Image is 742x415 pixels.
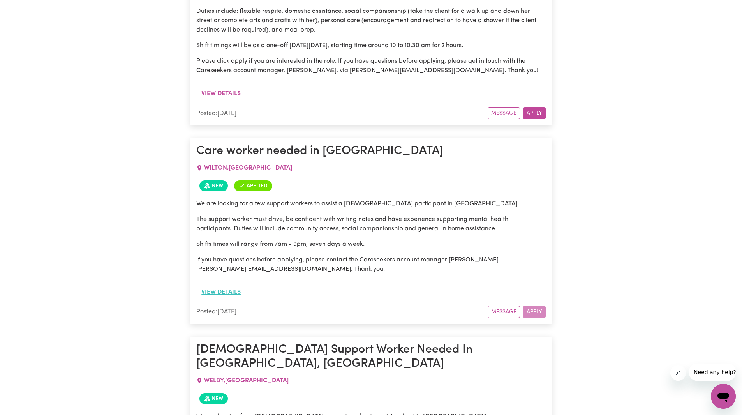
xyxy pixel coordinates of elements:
iframe: Close message [670,365,686,381]
div: Posted: [DATE] [196,109,488,118]
iframe: Message from company [689,364,736,381]
span: Job posted within the last 30 days [199,393,228,404]
span: You've applied for this job [234,180,272,191]
p: Shifts times will range from 7am - 9pm, seven days a week. [196,240,546,249]
h1: Care worker needed in [GEOGRAPHIC_DATA] [196,144,546,158]
p: Please click apply if you are interested in the role. If you have questions before applying, plea... [196,57,546,75]
button: View details [196,86,246,101]
h1: [DEMOGRAPHIC_DATA] Support Worker Needed In [GEOGRAPHIC_DATA], [GEOGRAPHIC_DATA] [196,343,546,371]
div: Posted: [DATE] [196,307,488,316]
span: Need any help? [5,5,47,12]
span: Job posted within the last 30 days [199,180,228,191]
p: Shift timings will be as a one-off [DATE][DATE], starting time around 10 to 10.30 am for 2 hours. [196,41,546,50]
p: If you have questions before applying, please contact the Careseekers account manager [PERSON_NAM... [196,255,546,274]
p: Duties include: flexible respite, domestic assistance, social companionship (take the client for ... [196,7,546,35]
button: Apply for this job [523,107,546,119]
iframe: Button to launch messaging window [711,384,736,409]
span: WILTON , [GEOGRAPHIC_DATA] [204,165,292,171]
button: Message [488,107,520,119]
span: WELBY , [GEOGRAPHIC_DATA] [204,378,289,384]
p: We are looking for a few support workers to assist a [DEMOGRAPHIC_DATA] participant in [GEOGRAPHI... [196,199,546,208]
p: The support worker must drive, be confident with writing notes and have experience supporting men... [196,215,546,233]
button: View details [196,285,246,300]
button: Message [488,306,520,318]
